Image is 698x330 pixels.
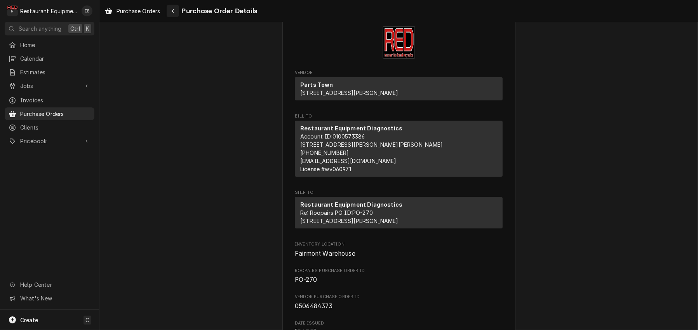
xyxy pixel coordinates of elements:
span: Ctrl [70,25,80,33]
span: What's New [20,294,90,302]
div: Restaurant Equipment Diagnostics [20,7,77,15]
a: Purchase Orders [5,107,94,120]
span: Jobs [20,82,79,90]
div: Ship To [295,197,503,228]
span: Ship To [295,190,503,196]
div: Emily Bird's Avatar [82,5,92,16]
div: Restaurant Equipment Diagnostics's Avatar [7,5,18,16]
span: Roopairs Purchase Order ID [295,275,503,284]
div: Bill To [295,121,503,180]
div: Purchase Order Ship To [295,190,503,232]
span: Fairmont Warehouse [295,250,355,257]
a: Clients [5,121,94,134]
div: Ship To [295,197,503,232]
button: Search anythingCtrlK [5,22,94,35]
span: Invoices [20,96,91,104]
div: Roopairs Purchase Order ID [295,268,503,284]
span: Inventory Location [295,241,503,247]
a: [EMAIL_ADDRESS][DOMAIN_NAME] [300,158,396,164]
span: Estimates [20,68,91,76]
span: Search anything [19,25,61,33]
div: Bill To [295,121,503,177]
span: PO-270 [295,276,317,283]
div: Vendor [295,77,503,104]
div: EB [82,5,92,16]
div: Purchase Order Bill To [295,113,503,180]
div: R [7,5,18,16]
strong: Restaurant Equipment Diagnostics [300,125,402,132]
span: Help Center [20,281,90,289]
span: [STREET_ADDRESS][PERSON_NAME] [300,218,399,224]
a: Invoices [5,94,94,107]
span: Purchase Orders [117,7,160,15]
span: [STREET_ADDRESS][PERSON_NAME][PERSON_NAME] [300,141,443,148]
span: Bill To [295,113,503,119]
span: Account ID: 0100573386 [300,133,365,140]
a: Estimates [5,66,94,79]
div: Vendor [295,77,503,100]
strong: Restaurant Equipment Diagnostics [300,201,402,208]
strong: Parts Town [300,81,333,88]
span: Home [20,41,91,49]
span: License # wv060971 [300,166,351,172]
span: C [85,316,89,324]
button: Navigate back [167,5,179,17]
span: Create [20,317,38,323]
span: Vendor Purchase Order ID [295,302,503,311]
a: Go to What's New [5,292,94,305]
span: Date Issued [295,320,503,326]
a: Purchase Orders [102,5,163,18]
span: Re: Roopairs PO ID: PO-270 [300,209,373,216]
img: Logo [383,26,415,59]
a: Home [5,39,94,51]
a: Go to Pricebook [5,135,94,147]
span: [STREET_ADDRESS][PERSON_NAME] [300,90,399,96]
span: K [86,25,89,33]
span: Vendor Purchase Order ID [295,294,503,300]
a: Go to Jobs [5,79,94,92]
span: Inventory Location [295,249,503,258]
span: Roopairs Purchase Order ID [295,268,503,274]
div: Vendor Purchase Order ID [295,294,503,311]
a: [PHONE_NUMBER] [300,149,349,156]
div: Purchase Order Vendor [295,70,503,104]
span: Calendar [20,54,91,63]
span: Clients [20,123,91,132]
span: Purchase Order Details [179,6,257,16]
span: 0506484373 [295,302,333,310]
a: Calendar [5,52,94,65]
span: Pricebook [20,137,79,145]
a: Go to Help Center [5,278,94,291]
span: Vendor [295,70,503,76]
span: Purchase Orders [20,110,91,118]
div: Inventory Location [295,241,503,258]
